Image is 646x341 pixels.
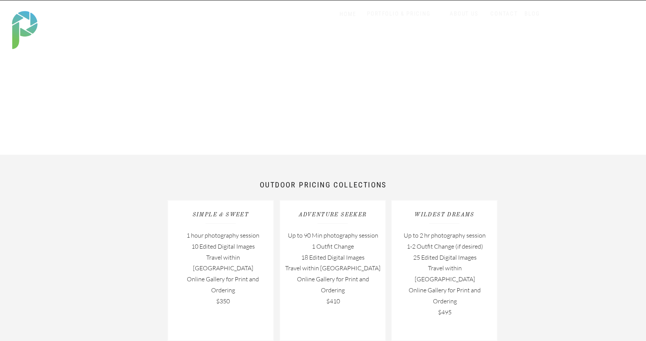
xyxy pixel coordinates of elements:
h2: simple & sweet [176,210,265,217]
p: Up to 2 hr photography session 1-2 Outfit Change (if desired) 25 Edited Digital Images Travel wit... [400,230,490,322]
a: ABOUT US [448,10,480,17]
a: HOME [332,11,364,18]
p: 1 hour photography session 10 Edited Digital Images Travel within [GEOGRAPHIC_DATA] Online Galler... [178,230,268,313]
h2: Adventure Seeker [288,210,377,217]
a: BLOG [523,10,542,17]
h2: Wildest Dreams [400,210,489,217]
a: CONTACT [489,10,520,17]
a: PORTFOLIO & PRICING [364,10,434,17]
h1: outdoor Pricing Collections [114,180,533,195]
p: Up to 90 Min photography session 1 Outfit Change 18 Edited Digital Images Travel within [GEOGRAPH... [285,230,381,322]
